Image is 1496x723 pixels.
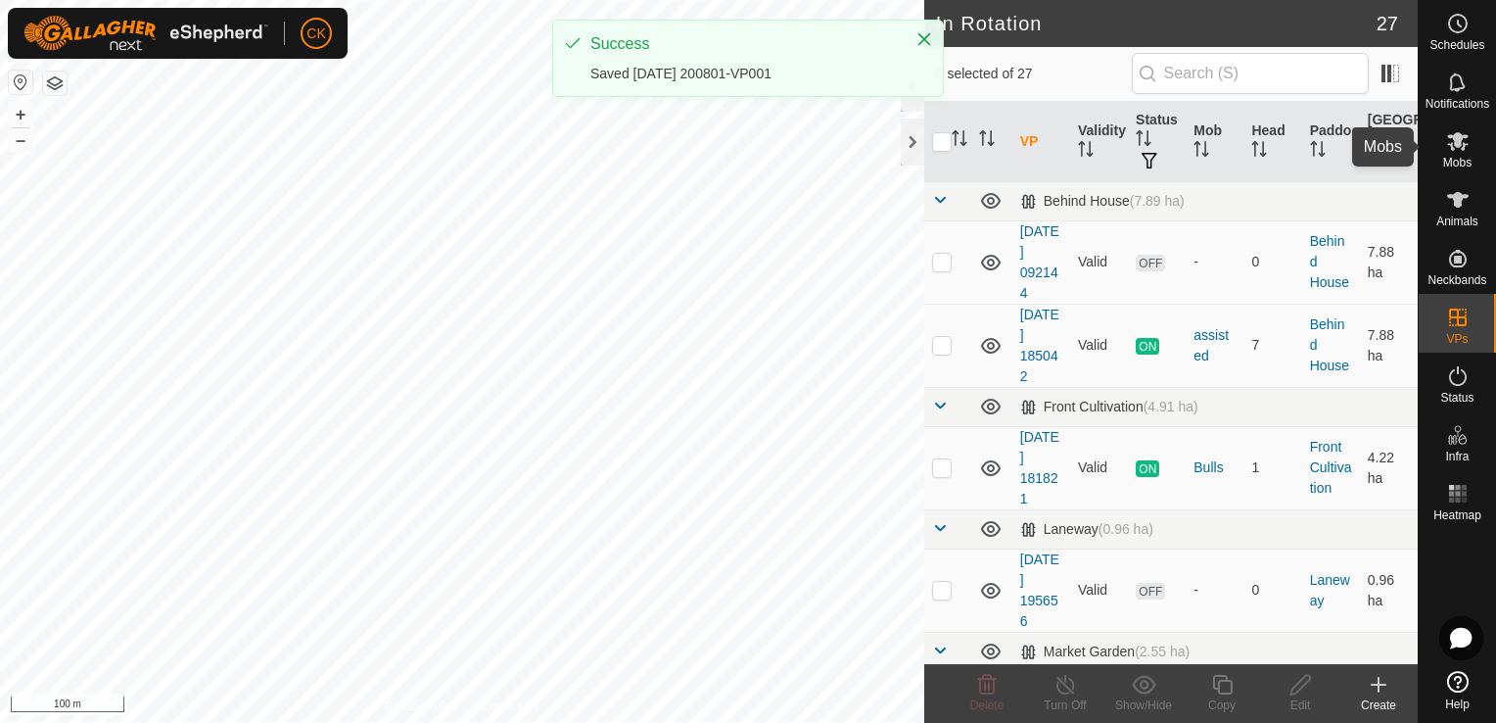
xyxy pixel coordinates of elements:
span: ON [1136,460,1159,477]
span: ON [1136,338,1159,355]
div: - [1193,252,1236,272]
span: OFF [1136,583,1165,600]
img: Gallagher Logo [23,16,268,51]
div: Show/Hide [1104,697,1183,714]
span: Status [1440,392,1473,404]
p-sorticon: Activate to sort [952,133,967,149]
div: Success [590,32,896,56]
div: Create [1339,697,1418,714]
th: Mob [1186,102,1243,182]
span: 0 selected of 27 [936,64,1132,84]
button: Reset Map [9,71,32,94]
p-sorticon: Activate to sort [979,133,995,149]
th: VP [1012,102,1070,182]
span: 27 [1377,9,1398,38]
input: Search (S) [1132,53,1369,94]
span: Infra [1445,451,1469,462]
td: Valid [1070,549,1128,632]
a: [DATE] 092144 [1020,223,1059,301]
div: - [1193,580,1236,601]
a: Laneway [1310,572,1350,608]
span: Notifications [1426,98,1489,110]
th: [GEOGRAPHIC_DATA] Area [1360,102,1418,182]
span: OFF [1136,255,1165,271]
td: 1 [1243,426,1301,509]
p-sorticon: Activate to sort [1078,144,1094,160]
div: Laneway [1020,521,1153,538]
th: Validity [1070,102,1128,182]
div: Bulls [1193,458,1236,478]
p-sorticon: Activate to sort [1310,144,1326,160]
span: Animals [1436,216,1478,227]
div: Turn Off [1026,697,1104,714]
button: Map Layers [43,72,67,95]
span: (0.96 ha) [1099,521,1153,537]
button: – [9,128,32,152]
td: 0.96 ha [1360,549,1418,632]
span: CK [306,24,325,44]
td: 0 [1243,549,1301,632]
a: [DATE] 195656 [1020,552,1059,629]
h2: In Rotation [936,12,1377,35]
th: Head [1243,102,1301,182]
span: Help [1445,699,1470,710]
span: Neckbands [1427,274,1486,286]
p-sorticon: Activate to sort [1136,133,1151,149]
span: Schedules [1429,39,1484,51]
th: Paddock [1302,102,1360,182]
span: (4.91 ha) [1144,399,1198,414]
a: [DATE] 181821 [1020,429,1059,506]
span: Heatmap [1433,509,1481,521]
button: Close [911,25,938,53]
p-sorticon: Activate to sort [1251,144,1267,160]
a: Contact Us [482,698,539,715]
button: + [9,103,32,126]
p-sorticon: Activate to sort [1193,144,1209,160]
div: Behind House [1020,193,1185,210]
div: Front Cultivation [1020,399,1198,415]
td: 7.88 ha [1360,220,1418,304]
div: Market Garden [1020,644,1190,660]
span: VPs [1446,333,1468,345]
div: Edit [1261,697,1339,714]
td: Valid [1070,426,1128,509]
div: Saved [DATE] 200801-VP001 [590,64,896,84]
span: Mobs [1443,157,1472,169]
a: Behind House [1310,316,1349,373]
td: 0 [1243,220,1301,304]
a: Help [1419,663,1496,718]
span: (2.55 ha) [1135,644,1190,659]
a: Front Cultivation [1310,439,1352,496]
a: Privacy Policy [385,698,458,715]
th: Status [1128,102,1186,182]
td: 4.22 ha [1360,426,1418,509]
td: 7.88 ha [1360,304,1418,387]
span: (7.89 ha) [1130,193,1185,209]
div: assisted [1193,325,1236,366]
p-sorticon: Activate to sort [1368,154,1383,169]
td: 7 [1243,304,1301,387]
span: Delete [970,699,1005,712]
a: [DATE] 185042 [1020,307,1059,384]
div: Copy [1183,697,1261,714]
td: Valid [1070,220,1128,304]
a: Behind House [1310,233,1349,290]
td: Valid [1070,304,1128,387]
